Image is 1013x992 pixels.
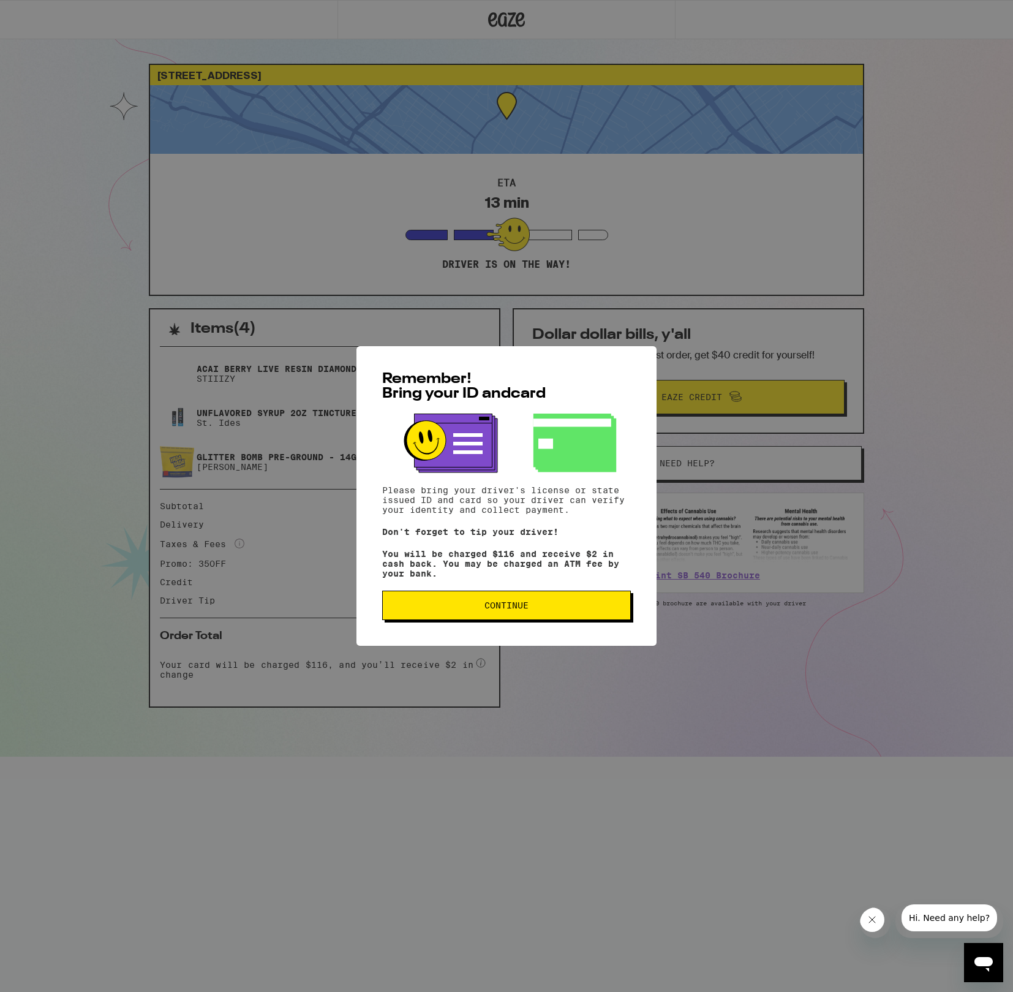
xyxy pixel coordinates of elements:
[382,549,631,578] p: You will be charged $116 and receive $2 in cash back. You may be charged an ATM fee by your bank.
[484,601,529,610] span: Continue
[382,527,631,537] p: Don't forget to tip your driver!
[860,907,891,938] iframe: Close message
[895,904,1003,938] iframe: Message from company
[382,372,546,401] span: Remember! Bring your ID and card
[382,485,631,515] p: Please bring your driver's license or state issued ID and card so your driver can verify your ide...
[964,943,1003,982] iframe: Button to launch messaging window
[382,591,631,620] button: Continue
